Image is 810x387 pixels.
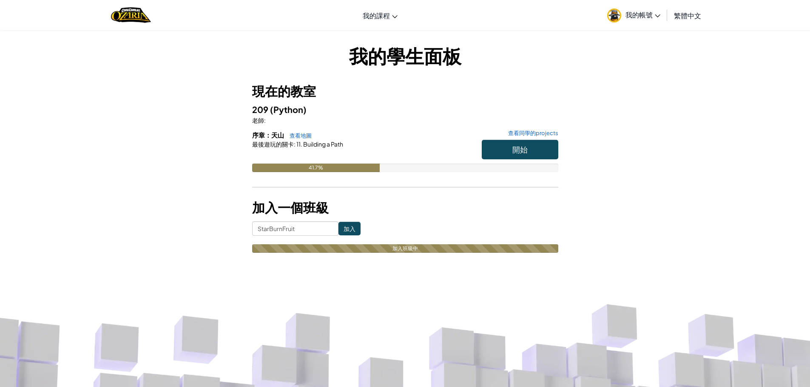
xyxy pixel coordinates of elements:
[670,4,705,27] a: 繁體中文
[252,42,558,69] h1: 我的學生面板
[252,104,270,115] span: 209
[603,2,665,28] a: 我的帳號
[296,140,302,148] span: 11.
[674,11,701,20] span: 繁體中文
[363,11,390,20] span: 我的課程
[252,131,285,139] span: 序章：天山
[285,132,312,139] a: 查看地圖
[625,10,660,19] span: 我的帳號
[607,8,621,23] img: avatar
[252,116,264,124] span: 老師
[504,130,558,136] a: 查看同學的projects
[270,104,307,115] span: (Python)
[358,4,402,27] a: 我的課程
[338,222,361,235] input: 加入
[252,244,558,253] div: 加入班級中
[302,140,343,148] span: Building a Path
[252,221,338,236] input: <Enter Class Code>
[252,198,558,217] h3: 加入一個班級
[252,140,294,148] span: 最後遊玩的關卡
[264,116,266,124] span: :
[294,140,296,148] span: :
[252,82,558,101] h3: 現在的教室
[111,6,151,24] a: Ozaria by CodeCombat logo
[512,144,528,154] span: 開始
[482,140,558,159] button: 開始
[111,6,151,24] img: Home
[252,164,380,172] div: 41.7%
